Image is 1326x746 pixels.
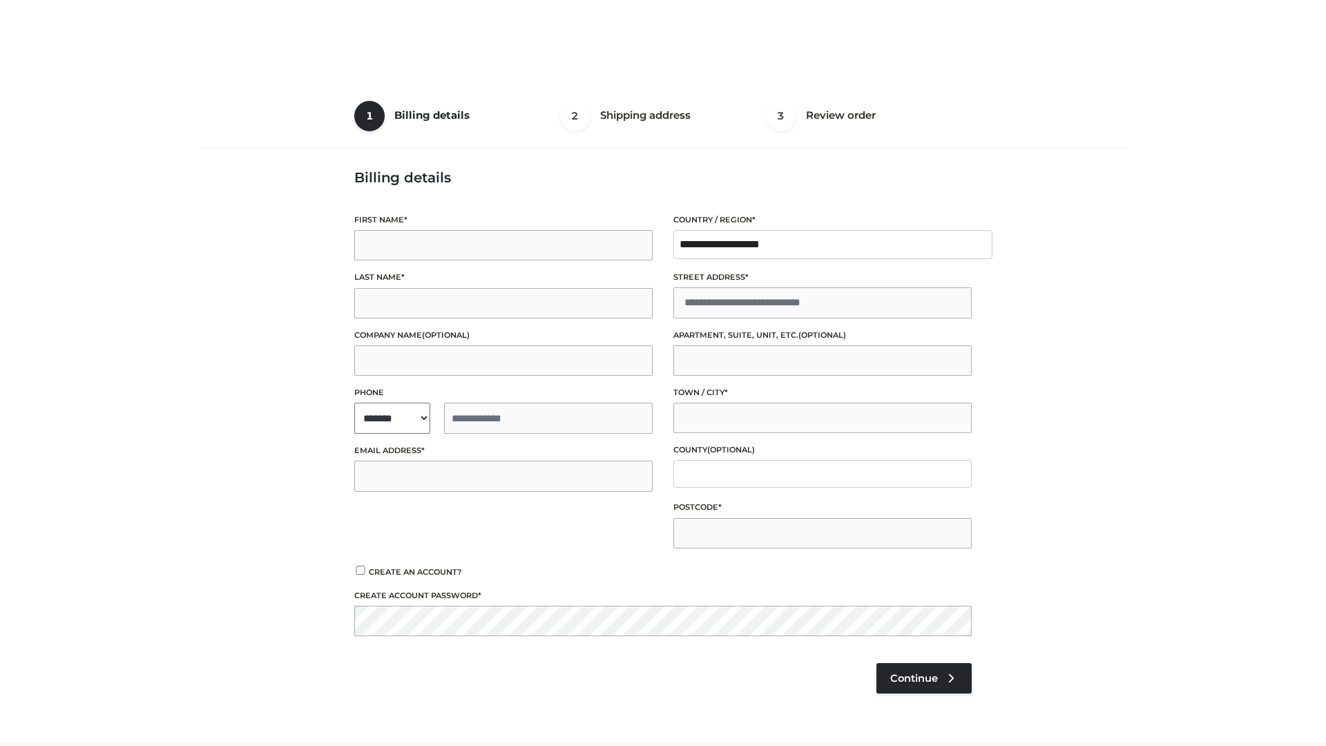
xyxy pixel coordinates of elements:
span: (optional) [798,330,846,340]
label: Last name [354,271,653,284]
label: Phone [354,386,653,399]
label: First name [354,213,653,227]
span: Billing details [394,108,470,122]
span: (optional) [707,445,755,455]
input: Create an account? [354,566,367,575]
label: Town / City [673,386,972,399]
label: Postcode [673,501,972,514]
label: Create account password [354,589,972,602]
span: Shipping address [600,108,691,122]
a: Continue [876,663,972,694]
span: Review order [806,108,876,122]
span: Create an account? [369,567,462,577]
label: Company name [354,329,653,342]
span: 1 [354,101,385,131]
span: 3 [766,101,796,131]
label: Apartment, suite, unit, etc. [673,329,972,342]
label: Country / Region [673,213,972,227]
span: Continue [890,672,938,685]
label: County [673,443,972,457]
span: (optional) [422,330,470,340]
h3: Billing details [354,169,972,186]
label: Street address [673,271,972,284]
span: 2 [560,101,590,131]
label: Email address [354,444,653,457]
